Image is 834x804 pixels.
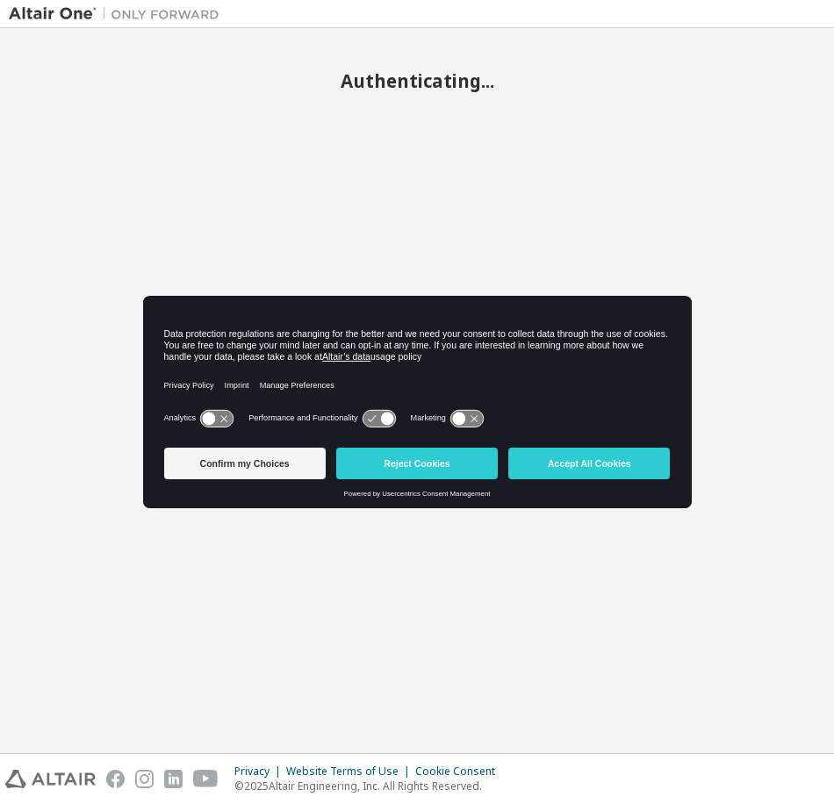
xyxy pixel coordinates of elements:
img: youtube.svg [193,770,219,788]
p: © 2025 Altair Engineering, Inc. All Rights Reserved. [234,779,506,793]
img: altair_logo.svg [5,770,96,788]
div: Cookie Consent [415,765,506,779]
img: instagram.svg [135,770,154,788]
div: Website Terms of Use [286,765,415,779]
img: linkedin.svg [164,770,183,788]
img: facebook.svg [106,770,125,788]
div: Privacy [234,765,286,779]
h2: Authenticating... [9,69,825,92]
img: Altair One [9,5,228,23]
